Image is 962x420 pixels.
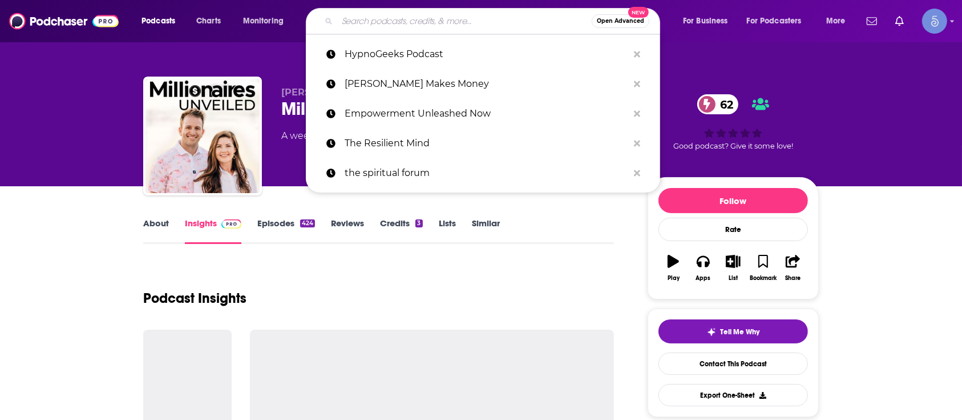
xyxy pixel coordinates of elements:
[235,12,298,30] button: open menu
[922,9,947,34] span: Logged in as Spiral5-G1
[862,11,882,31] a: Show notifications dropdown
[306,69,660,99] a: [PERSON_NAME] Makes Money
[696,275,711,282] div: Apps
[306,99,660,129] a: Empowerment Unleashed Now
[134,12,190,30] button: open menu
[748,247,778,289] button: Bookmark
[331,218,364,244] a: Reviews
[345,158,628,188] p: the spiritual forum
[683,13,728,29] span: For Business
[922,9,947,34] button: Show profile menu
[668,275,680,282] div: Play
[221,219,241,229] img: Podchaser Pro
[658,218,808,241] div: Rate
[337,12,592,30] input: Search podcasts, credits, & more...
[143,218,169,244] a: About
[345,39,628,69] p: HypnoGeeks Podcast
[785,275,801,282] div: Share
[143,290,246,307] h1: Podcast Insights
[818,12,860,30] button: open menu
[826,13,846,29] span: More
[306,39,660,69] a: HypnoGeeks Podcast
[306,129,660,158] a: The Resilient Mind
[747,13,802,29] span: For Podcasters
[707,327,716,337] img: tell me why sparkle
[415,219,422,227] div: 3
[688,247,718,289] button: Apps
[243,13,284,29] span: Monitoring
[380,218,422,244] a: Credits3
[257,218,315,244] a: Episodes424
[648,87,819,158] div: 62Good podcast? Give it some love!
[778,247,808,289] button: Share
[697,94,739,114] a: 62
[658,384,808,406] button: Export One-Sheet
[9,10,119,32] img: Podchaser - Follow, Share and Rate Podcasts
[472,218,500,244] a: Similar
[922,9,947,34] img: User Profile
[317,8,671,34] div: Search podcasts, credits, & more...
[675,12,742,30] button: open menu
[281,129,511,143] div: A weekly podcast
[658,247,688,289] button: Play
[891,11,908,31] a: Show notifications dropdown
[345,99,628,129] p: Empowerment Unleashed Now
[592,14,649,28] button: Open AdvancedNew
[709,94,739,114] span: 62
[739,12,818,30] button: open menu
[658,319,808,343] button: tell me why sparkleTell Me Why
[142,13,175,29] span: Podcasts
[658,353,808,375] a: Contact This Podcast
[658,188,808,213] button: Follow
[281,87,388,98] span: [PERSON_NAME], CPA
[189,12,228,30] a: Charts
[300,219,315,227] div: 424
[750,275,777,282] div: Bookmark
[721,327,760,337] span: Tell Me Why
[185,218,241,244] a: InsightsPodchaser Pro
[306,158,660,188] a: the spiritual forum
[597,18,644,24] span: Open Advanced
[145,79,260,193] img: Millionaires Unveiled
[628,7,649,18] span: New
[673,142,793,150] span: Good podcast? Give it some love!
[718,247,748,289] button: List
[345,129,628,158] p: The Resilient Mind
[729,275,738,282] div: List
[439,218,456,244] a: Lists
[345,69,628,99] p: Travis Makes Money
[196,13,221,29] span: Charts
